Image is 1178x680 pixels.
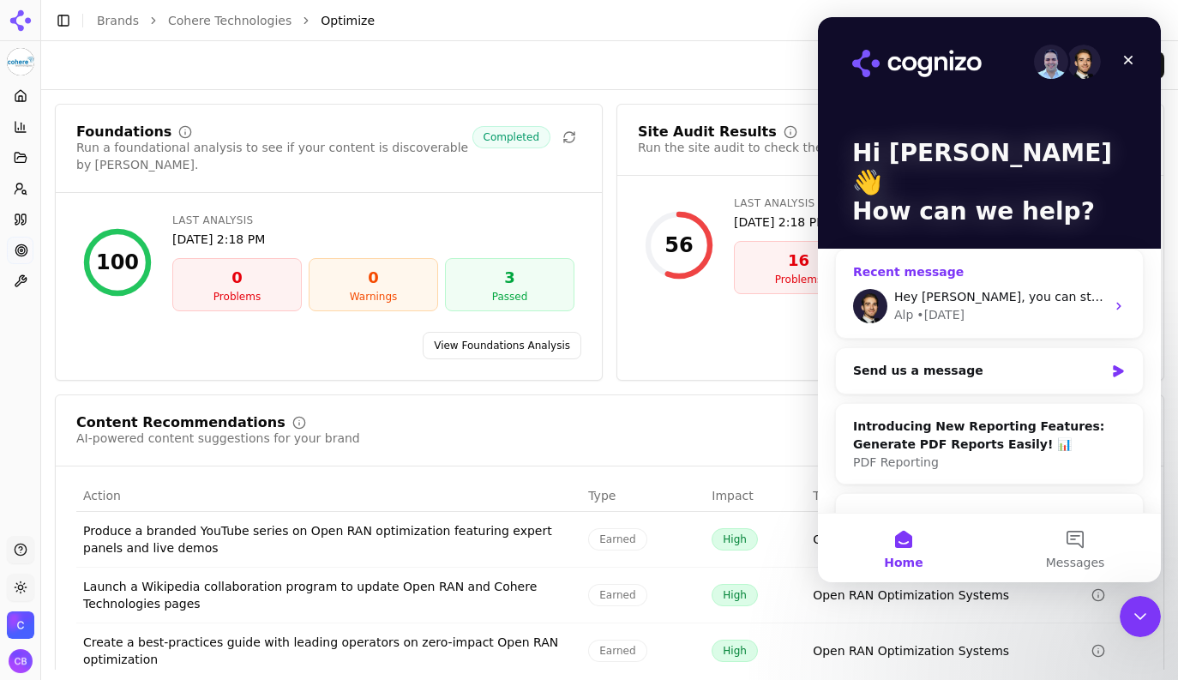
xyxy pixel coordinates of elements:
div: 100 [96,249,139,276]
div: Site Audit Results [638,125,777,139]
div: Content Recommendations [76,416,285,430]
img: Camile Branin [9,649,33,673]
div: 3 [453,266,567,290]
div: 0 [316,266,430,290]
div: Produce a branded YouTube series on Open RAN optimization featuring expert panels and live demos [83,522,574,557]
div: [DATE] 2:18 PM [734,214,1136,231]
div: 56 [664,232,693,259]
div: Action [83,487,574,504]
span: High [712,584,758,606]
div: AI-powered content suggestions for your brand [76,430,360,447]
div: Problems [742,273,856,286]
span: Earned [588,528,646,551]
img: Cohere Technologies [7,611,34,639]
div: Launch a Wikipedia collaboration program to update Open RAN and Cohere Technologies pages [83,578,574,612]
button: Open organization switcher [7,611,34,639]
div: [DATE] 2:18 PM [172,231,574,248]
div: Create a best-practices guide with leading operators on zero-impact Open RAN optimization [83,634,574,668]
div: Impact [712,487,799,504]
div: Type [588,487,698,504]
img: Cohere Technologies [7,48,34,75]
a: Cohere Technologies [168,12,291,29]
a: Open RAN Optimization Systems [813,587,1009,604]
a: Open RAN Optimization Systems [813,642,1009,659]
span: Earned [588,640,646,662]
div: 0 [180,266,294,290]
span: Optimize [321,12,375,29]
button: Current brand: Cohere Technologies [7,48,34,75]
div: Passed [453,290,567,304]
a: Open RAN Optimization Systems [813,531,1009,548]
div: Last Analysis [734,196,1136,210]
nav: breadcrumb [97,12,1130,29]
span: Earned [588,584,646,606]
div: Run a foundational analysis to see if your content is discoverable by [PERSON_NAME]. [76,139,472,173]
div: Topic [813,487,1046,504]
span: Completed [472,126,550,148]
iframe: Intercom live chat [1120,596,1161,637]
a: View Foundations Analysis [423,332,581,359]
a: Brands [97,14,139,27]
iframe: Intercom live chat [818,17,1161,582]
div: Last Analysis [172,214,574,227]
div: Problems [180,290,294,304]
div: Warnings [316,290,430,304]
div: 16 [742,249,856,273]
span: High [712,528,758,551]
div: Foundations [76,125,171,139]
button: Open user button [9,649,33,673]
div: Run the site audit to check the health of your existing content [638,139,1012,156]
span: High [712,640,758,662]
